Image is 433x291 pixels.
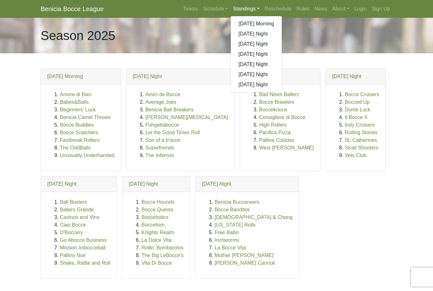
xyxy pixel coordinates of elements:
[141,230,174,235] a: Knights Realm
[330,3,352,15] a: About
[60,222,86,228] a: Ciao Bocce
[215,230,239,235] a: Free Ballin
[145,122,179,128] a: Fuhgettabocce
[141,260,172,266] a: Vita Di Bocce
[230,3,262,15] a: Standings
[312,3,330,15] a: News
[345,153,366,158] a: Vets Club
[345,107,371,112] a: Dumb Luck
[345,122,375,128] a: Indy Cruisers
[60,207,94,212] a: Ballers Grande
[259,122,287,128] a: High Rollers
[231,39,282,49] a: [DATE] Night
[60,153,114,158] a: Unusually Underhanded
[60,107,96,112] a: Beginners' Luck
[60,122,94,128] a: Bocce Buddies
[352,3,369,15] a: Login
[215,207,250,212] a: Bocce Banditos
[60,99,89,105] a: Babes&Balls
[259,145,313,150] a: West [PERSON_NAME]
[60,130,98,135] a: Bocce Snatchers
[345,137,377,143] a: St. Catherines
[231,19,282,29] a: [DATE] Morning
[345,130,378,135] a: Rolling Stones
[60,237,107,243] a: Go Abocce Business
[202,181,231,187] a: [DATE] Night
[145,99,177,105] a: Average Joes
[60,92,92,97] a: Amore di Baci
[345,99,370,105] a: Bocced Up
[145,107,194,112] a: Benicia Ball Breakers
[60,253,86,258] a: Pallino Noir
[259,99,294,105] a: Bocce Brawlers
[47,181,76,187] a: [DATE] Night
[215,260,275,266] a: [PERSON_NAME] Cannoli
[60,230,83,235] a: D'Boccery
[60,245,106,250] a: Mission Imbocceball
[201,3,231,15] a: Schedule
[129,181,158,187] a: [DATE] Night
[230,16,282,93] div: Standings
[215,237,239,243] a: Inchworms
[231,80,282,90] a: [DATE] Night
[259,115,305,120] a: Consigliere di Bocce
[60,137,100,143] a: Fastbreak Rollers
[294,3,312,15] a: Rules
[41,28,115,43] h1: Season 2025
[345,92,379,97] a: Bocce Cruisers
[60,260,110,266] a: Shake, Rattle and Roll
[141,237,171,243] a: La Dolce Vita
[262,3,294,15] a: Reschedule
[141,207,173,212] a: Bocce Questo
[231,69,282,80] a: [DATE] Night
[345,145,378,150] a: Strait Shooters
[145,153,174,158] a: The Infernos
[145,130,200,135] a: Let the Good Times Roll
[60,145,91,150] a: The OddBalls
[141,199,174,205] a: Bocce Hounds
[60,115,111,120] a: Benicia Camel Throws
[231,49,282,59] a: [DATE] Night
[180,3,200,15] a: Teams
[215,222,255,228] a: [US_STATE] Rolls
[60,199,87,205] a: Ball Busters
[332,74,361,79] a: [DATE] Night
[47,74,83,79] a: [DATE] Morning
[215,215,293,220] a: [DEMOGRAPHIC_DATA] & Chong
[215,245,246,250] a: La Bocce Vita
[145,92,180,97] a: Amici de Bocce
[259,92,299,97] a: Bad News Ballerz
[215,199,259,205] a: Benicia Buccaneers
[141,222,165,228] a: Boccelism
[60,215,100,220] a: Casinos and Vino
[259,130,291,135] a: Pacifica Pizza
[231,59,282,69] a: [DATE] Night
[41,3,104,15] a: Benicia Bocce League
[133,74,162,79] a: [DATE] Night
[215,253,274,258] a: Mother [PERSON_NAME]
[145,115,228,120] a: [PERSON_NAME][MEDICAL_DATA]
[145,137,180,143] a: Son of a b'occe
[141,245,184,250] a: Rollin' Bombarolos
[145,145,174,150] a: Superfriends
[259,137,294,143] a: Pallina Coladas
[231,29,282,39] a: [DATE] Night
[369,3,392,15] a: Sign Up
[259,107,287,112] a: Boccelicious
[345,115,368,120] a: Il Bocce X
[141,253,184,258] a: The Big LeBocce's
[141,215,168,220] a: Bocceholics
